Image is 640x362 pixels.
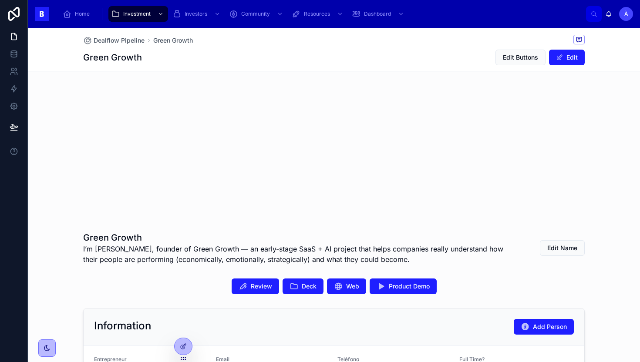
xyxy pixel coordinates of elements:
[241,10,270,17] span: Community
[94,319,151,333] h2: Information
[304,10,330,17] span: Resources
[389,282,430,291] span: Product Demo
[56,4,586,23] div: scrollable content
[83,51,142,64] h1: Green Growth
[232,278,279,294] button: Review
[370,278,437,294] button: Product Demo
[624,10,628,17] span: À
[75,10,90,17] span: Home
[547,244,577,252] span: Edit Name
[302,282,317,291] span: Deck
[346,282,359,291] span: Web
[35,7,49,21] img: App logo
[533,322,567,331] span: Add Person
[226,6,287,22] a: Community
[549,50,585,65] button: Edit
[108,6,168,22] a: Investment
[83,231,519,244] h1: Green Growth
[94,36,145,45] span: Dealflow Pipeline
[364,10,391,17] span: Dashboard
[251,282,272,291] span: Review
[83,244,519,265] span: I’m [PERSON_NAME], founder of Green Growth — an early-stage SaaS + AI project that helps companie...
[503,53,538,62] span: Edit Buttons
[495,50,546,65] button: Edit Buttons
[170,6,225,22] a: Investors
[123,10,151,17] span: Investment
[153,36,193,45] a: Green Growth
[540,240,585,256] button: Edit Name
[60,6,96,22] a: Home
[283,278,323,294] button: Deck
[289,6,347,22] a: Resources
[83,36,145,45] a: Dealflow Pipeline
[514,319,574,335] button: Add Person
[327,278,366,294] button: Web
[349,6,408,22] a: Dashboard
[185,10,207,17] span: Investors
